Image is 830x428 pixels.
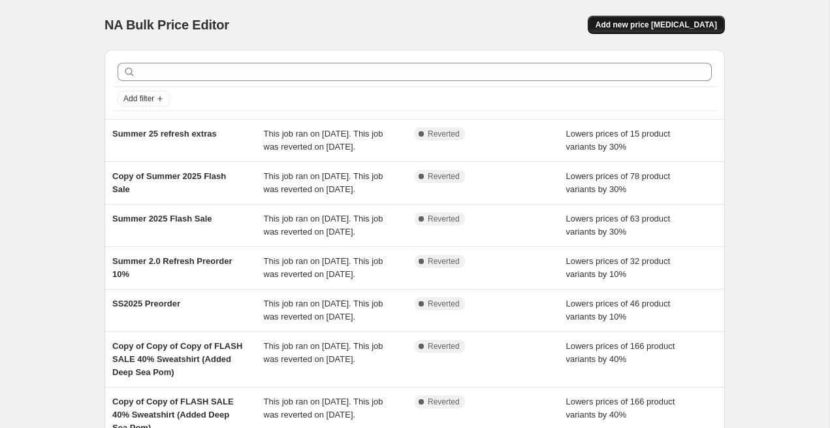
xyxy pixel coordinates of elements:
span: Lowers prices of 78 product variants by 30% [566,171,671,194]
span: Reverted [428,129,460,139]
span: Reverted [428,171,460,182]
span: SS2025 Preorder [112,299,180,308]
span: Copy of Copy of Copy of FLASH SALE 40% Sweatshirt (Added Deep Sea Pom) [112,341,242,377]
button: Add new price [MEDICAL_DATA] [588,16,725,34]
span: Summer 2025 Flash Sale [112,214,212,223]
span: Add filter [123,93,154,104]
span: Reverted [428,299,460,309]
span: Reverted [428,397,460,407]
span: Lowers prices of 46 product variants by 10% [566,299,671,321]
span: Reverted [428,341,460,352]
span: Lowers prices of 32 product variants by 10% [566,256,671,279]
span: Lowers prices of 63 product variants by 30% [566,214,671,237]
span: Reverted [428,214,460,224]
button: Add filter [118,91,170,107]
span: Add new price [MEDICAL_DATA] [596,20,717,30]
span: Reverted [428,256,460,267]
span: Lowers prices of 166 product variants by 40% [566,397,675,420]
span: Summer 25 refresh extras [112,129,217,139]
span: This job ran on [DATE]. This job was reverted on [DATE]. [264,341,383,364]
span: This job ran on [DATE]. This job was reverted on [DATE]. [264,397,383,420]
span: This job ran on [DATE]. This job was reverted on [DATE]. [264,214,383,237]
span: Lowers prices of 15 product variants by 30% [566,129,671,152]
span: Lowers prices of 166 product variants by 40% [566,341,675,364]
span: This job ran on [DATE]. This job was reverted on [DATE]. [264,129,383,152]
span: NA Bulk Price Editor [104,18,229,32]
span: Summer 2.0 Refresh Preorder 10% [112,256,232,279]
span: This job ran on [DATE]. This job was reverted on [DATE]. [264,171,383,194]
span: This job ran on [DATE]. This job was reverted on [DATE]. [264,299,383,321]
span: This job ran on [DATE]. This job was reverted on [DATE]. [264,256,383,279]
span: Copy of Summer 2025 Flash Sale [112,171,226,194]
